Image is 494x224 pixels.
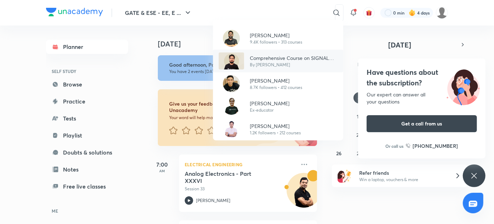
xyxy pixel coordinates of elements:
p: Ex-educator [250,107,289,113]
p: By [PERSON_NAME] [250,62,338,68]
img: ttu_illustration_new.svg [441,67,486,105]
a: Avatar[PERSON_NAME]8.7K followers • 412 courses [213,72,343,95]
p: [PERSON_NAME] [250,100,289,107]
img: Avatar [219,52,244,69]
img: Avatar [223,98,240,115]
p: Comprehensive Course on SIGNAL SYSTEM ECE/EE/IN [250,54,338,62]
p: 1.2K followers • 212 courses [250,130,301,136]
img: Avatar [223,30,240,47]
a: AvatarComprehensive Course on SIGNAL SYSTEM ECE/EE/INBy [PERSON_NAME] [213,50,343,72]
a: Avatar[PERSON_NAME]1.2K followers • 212 courses [213,118,343,140]
h6: [PHONE_NUMBER] [413,142,458,150]
p: [PERSON_NAME] [250,77,302,84]
h4: Have questions about the subscription? [367,67,477,88]
p: 8.7K followers • 412 courses [250,84,302,91]
div: Our expert can answer all your questions [367,91,477,105]
img: Avatar [223,75,240,92]
a: Avatar[PERSON_NAME]9.4K followers • 313 courses [213,27,343,50]
p: 9.4K followers • 313 courses [250,39,302,45]
p: Or call us [386,143,404,149]
img: Avatar [223,121,240,138]
p: [PERSON_NAME] [250,122,301,130]
button: Get a call from us [367,115,477,132]
a: Avatar[PERSON_NAME]Ex-educator [213,95,343,118]
p: [PERSON_NAME] [250,32,302,39]
a: [PHONE_NUMBER] [406,142,458,150]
